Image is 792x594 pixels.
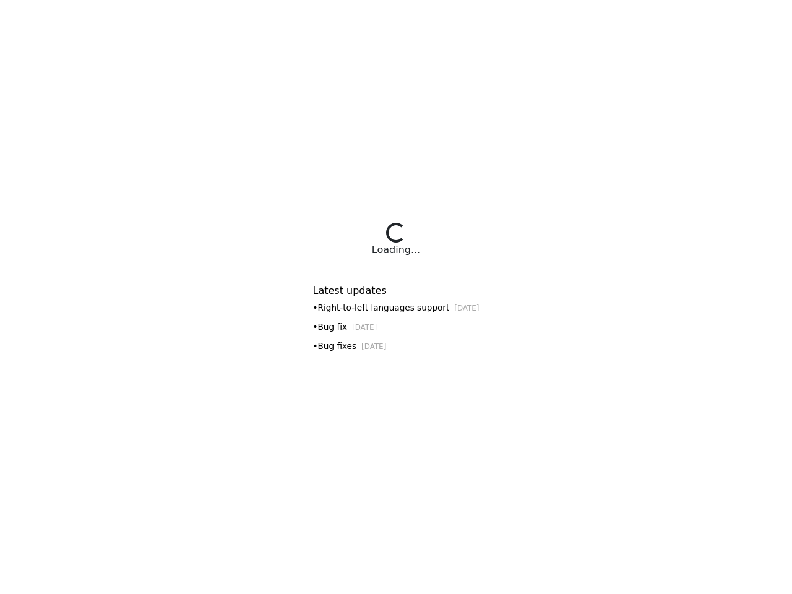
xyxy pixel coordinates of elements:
[361,342,386,351] small: [DATE]
[372,243,420,257] div: Loading...
[352,323,377,332] small: [DATE]
[313,321,480,334] div: • Bug fix
[313,301,480,314] div: • Right-to-left languages support
[454,304,479,312] small: [DATE]
[313,285,480,296] h6: Latest updates
[313,340,480,353] div: • Bug fixes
